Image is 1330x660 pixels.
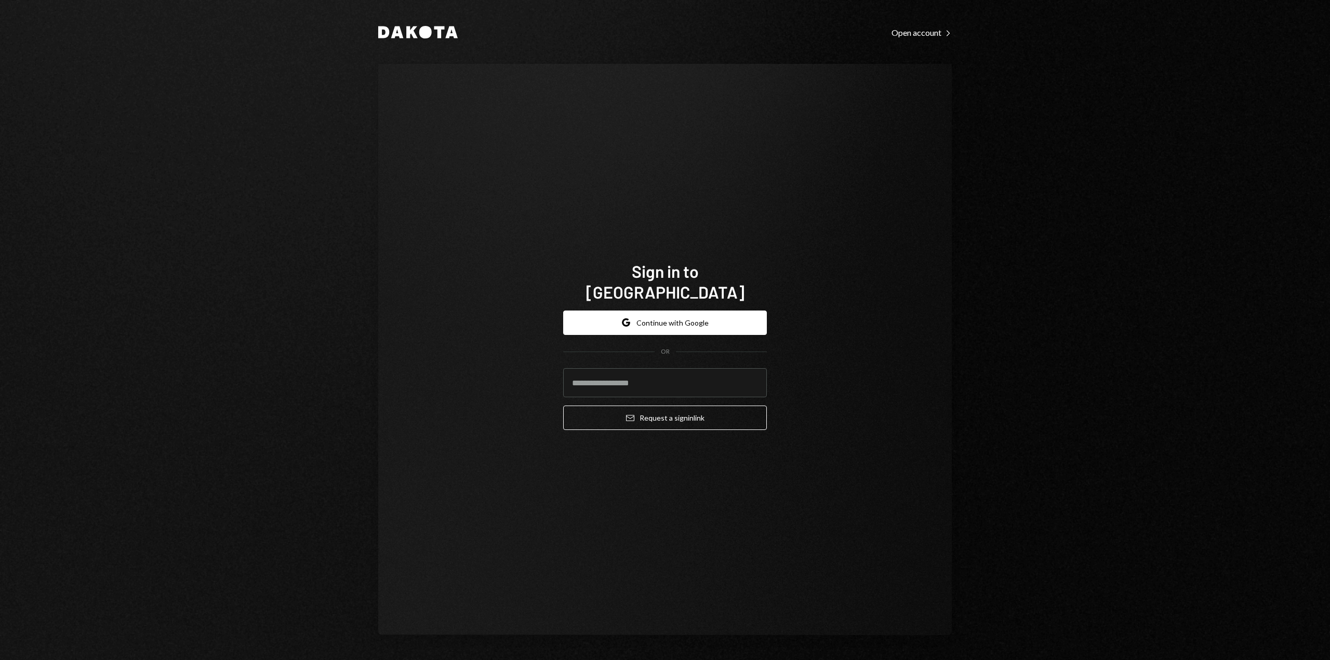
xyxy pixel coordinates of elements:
[563,311,767,335] button: Continue with Google
[892,28,952,38] div: Open account
[661,347,670,356] div: OR
[563,261,767,302] h1: Sign in to [GEOGRAPHIC_DATA]
[563,406,767,430] button: Request a signinlink
[892,26,952,38] a: Open account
